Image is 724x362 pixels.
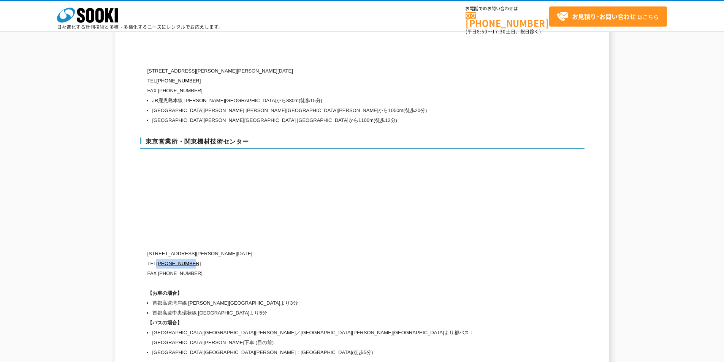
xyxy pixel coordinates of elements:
[147,318,512,328] h1: 【バスの場合】
[557,11,659,22] span: はこちら
[147,66,512,76] p: [STREET_ADDRESS][PERSON_NAME][PERSON_NAME][DATE]
[152,96,512,106] li: JR鹿児島本線 [PERSON_NAME][GEOGRAPHIC_DATA]から880m(徒歩15分)
[152,115,512,125] li: [GEOGRAPHIC_DATA][PERSON_NAME][GEOGRAPHIC_DATA] [GEOGRAPHIC_DATA]から1100m(徒歩12分)
[466,28,541,35] span: (平日 ～ 土日、祝日除く)
[147,259,512,269] p: TEL
[152,106,512,115] li: [GEOGRAPHIC_DATA][PERSON_NAME] [PERSON_NAME][GEOGRAPHIC_DATA][PERSON_NAME]から1050m(徒歩20分)
[152,308,512,318] li: 首都高速中央環状線 [GEOGRAPHIC_DATA]より5分
[140,138,585,150] h3: 東京営業所・関東機材技術センター
[57,25,223,29] p: 日々進化する計測技術と多種・多様化するニーズにレンタルでお応えします。
[147,269,512,278] p: FAX [PHONE_NUMBER]
[147,249,512,259] p: [STREET_ADDRESS][PERSON_NAME][DATE]
[549,6,667,27] a: お見積り･お問い合わせはこちら
[477,28,488,35] span: 8:50
[147,288,512,298] h1: 【お車の場合】
[152,328,512,348] li: [GEOGRAPHIC_DATA][GEOGRAPHIC_DATA][PERSON_NAME]／[GEOGRAPHIC_DATA][PERSON_NAME][GEOGRAPHIC_DATA]より...
[572,12,636,21] strong: お見積り･お問い合わせ
[492,28,506,35] span: 17:30
[147,86,512,96] p: FAX [PHONE_NUMBER]
[466,6,549,11] span: お電話でのお問い合わせは
[156,78,201,84] a: [PHONE_NUMBER]
[147,76,512,86] p: TEL
[152,298,512,308] li: 首都高速湾岸線 [PERSON_NAME][GEOGRAPHIC_DATA]より3分
[156,261,201,266] a: [PHONE_NUMBER]
[466,12,549,27] a: [PHONE_NUMBER]
[152,348,512,357] li: [GEOGRAPHIC_DATA][GEOGRAPHIC_DATA][PERSON_NAME]：[GEOGRAPHIC_DATA](徒歩5分)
